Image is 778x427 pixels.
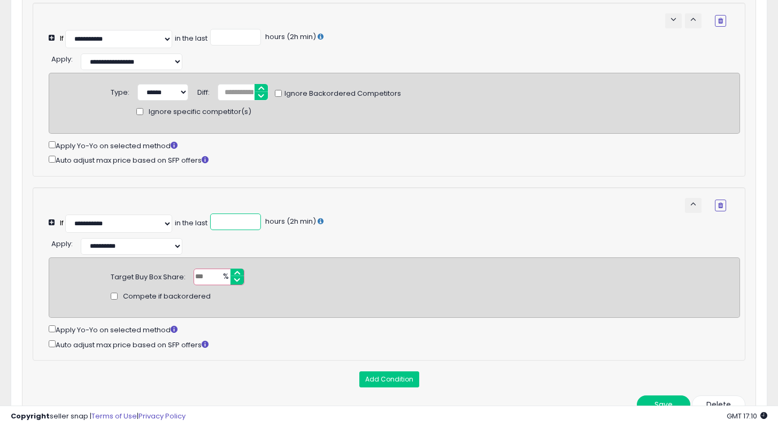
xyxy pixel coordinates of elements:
span: hours (2h min) [264,32,316,42]
button: keyboard_arrow_down [665,13,682,28]
span: Ignore Backordered Competitors [282,89,401,99]
span: Apply [51,239,71,249]
div: Auto adjust max price based on SFP offers [49,154,740,166]
button: Save [637,395,690,414]
div: seller snap | | [11,411,186,422]
i: Remove Condition [718,202,723,209]
div: Auto adjust max price based on SFP offers [49,338,740,350]
span: hours (2h min) [264,216,316,226]
div: Type: [111,84,129,98]
span: keyboard_arrow_up [688,199,698,209]
div: Diff: [197,84,210,98]
button: Add Condition [359,371,419,387]
strong: Copyright [11,411,50,421]
button: keyboard_arrow_up [685,198,702,213]
span: % [217,269,234,285]
span: keyboard_arrow_up [688,14,698,25]
span: keyboard_arrow_down [668,14,679,25]
div: : [51,235,73,249]
a: Terms of Use [91,411,137,421]
div: in the last [175,34,207,44]
span: Apply [51,54,71,64]
i: Remove Condition [718,18,723,24]
span: Ignore specific competitor(s) [149,107,251,117]
div: Apply Yo-Yo on selected method [49,323,740,335]
span: 2025-09-12 17:10 GMT [727,411,767,421]
div: : [51,51,73,65]
a: Privacy Policy [138,411,186,421]
div: in the last [175,218,207,228]
div: Target Buy Box Share: [111,269,186,283]
div: Apply Yo-Yo on selected method [49,139,740,151]
button: keyboard_arrow_up [685,13,702,28]
span: Compete if backordered [123,292,211,302]
button: Delete [692,395,745,414]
